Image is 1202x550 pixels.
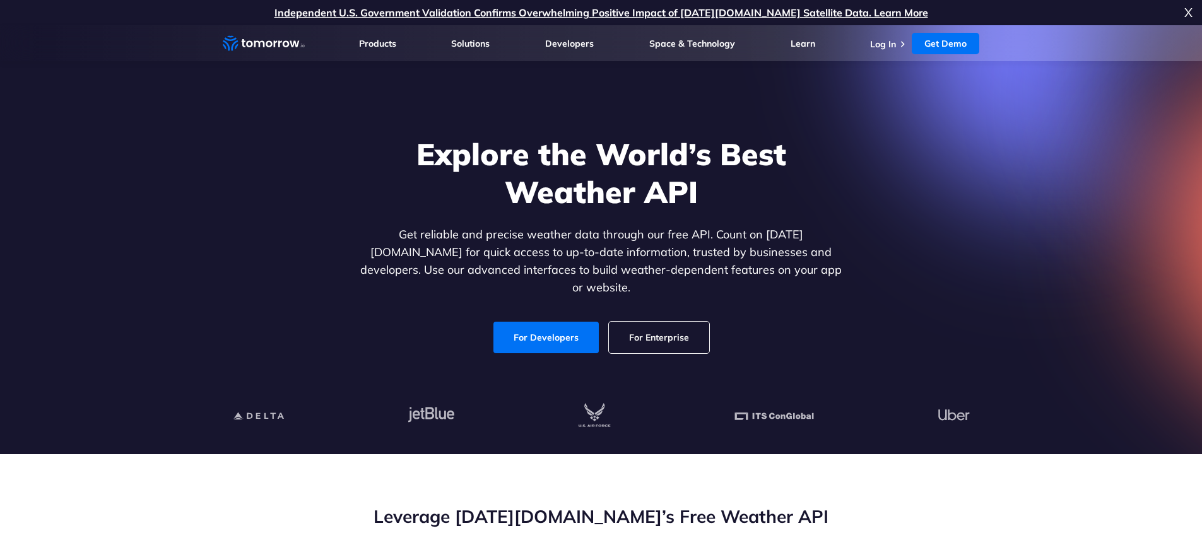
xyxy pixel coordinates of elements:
a: For Enterprise [609,322,709,353]
p: Get reliable and precise weather data through our free API. Count on [DATE][DOMAIN_NAME] for quic... [358,226,845,296]
a: Home link [223,34,305,53]
a: Log In [870,38,896,50]
a: Solutions [451,38,490,49]
a: For Developers [493,322,599,353]
h2: Leverage [DATE][DOMAIN_NAME]’s Free Weather API [223,505,980,529]
a: Space & Technology [649,38,735,49]
a: Get Demo [912,33,979,54]
a: Developers [545,38,594,49]
a: Learn [791,38,815,49]
h1: Explore the World’s Best Weather API [358,135,845,211]
a: Products [359,38,396,49]
a: Independent U.S. Government Validation Confirms Overwhelming Positive Impact of [DATE][DOMAIN_NAM... [274,6,928,19]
